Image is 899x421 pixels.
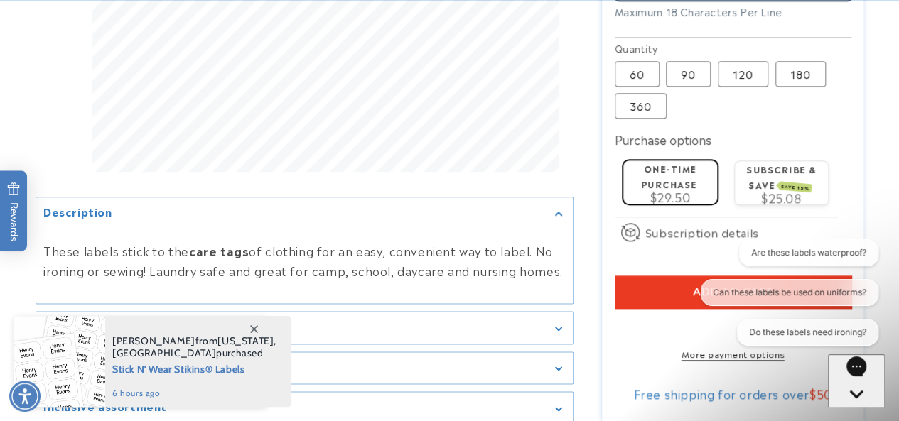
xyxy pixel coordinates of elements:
p: These labels stick to the of clothing for an easy, convenient way to label. No ironing or sewing!... [43,241,566,282]
summary: Description [36,197,573,229]
span: from , purchased [112,335,276,359]
span: $25.08 [761,189,802,206]
span: $29.50 [650,188,691,205]
span: 50 [817,385,832,402]
div: Accessibility Menu [9,381,41,412]
summary: Details [36,352,573,384]
label: Purchase options [615,131,711,148]
div: Free shipping for orders over [615,386,851,400]
legend: Quantity [615,41,659,55]
strong: care tags [189,242,249,259]
label: 180 [775,61,826,87]
button: Add to cart [615,275,851,308]
span: SAVE 15% [779,181,812,192]
label: Subscribe & save [746,163,817,190]
span: Rewards [7,182,21,241]
span: [GEOGRAPHIC_DATA] [112,346,216,359]
h2: Description [43,204,112,219]
span: Stick N' Wear Stikins® Labels [112,359,276,377]
label: 60 [615,61,660,87]
span: 6 hours ago [112,387,276,400]
div: Maximum 18 Characters Per Line [615,4,851,19]
a: More payment options [615,347,851,360]
summary: Features [36,312,573,344]
span: $ [809,385,817,402]
h2: Inclusive assortment [43,399,167,413]
span: [US_STATE] [217,334,274,347]
label: 90 [666,61,711,87]
span: Subscription details [645,224,759,241]
iframe: Gorgias live chat conversation starters [689,239,885,357]
label: 360 [615,93,667,119]
label: 120 [718,61,768,87]
span: [PERSON_NAME] [112,334,195,347]
label: One-time purchase [641,162,697,190]
iframe: Gorgias live chat messenger [828,354,885,407]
